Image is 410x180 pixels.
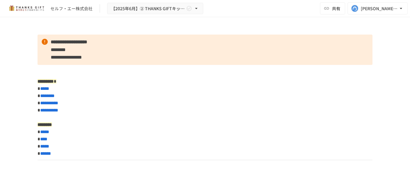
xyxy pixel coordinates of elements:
div: [PERSON_NAME][EMAIL_ADDRESS][DOMAIN_NAME] [361,5,398,12]
span: 【2025年6月】② THANKS GIFTキックオフMTG [111,5,185,12]
button: 共有 [320,2,345,14]
div: セルフ・エー株式会社 [50,5,92,12]
img: mMP1OxWUAhQbsRWCurg7vIHe5HqDpP7qZo7fRoNLXQh [7,4,46,13]
button: 【2025年6月】② THANKS GIFTキックオフMTG [107,3,203,14]
button: [PERSON_NAME][EMAIL_ADDRESS][DOMAIN_NAME] [348,2,408,14]
span: 共有 [332,5,340,12]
